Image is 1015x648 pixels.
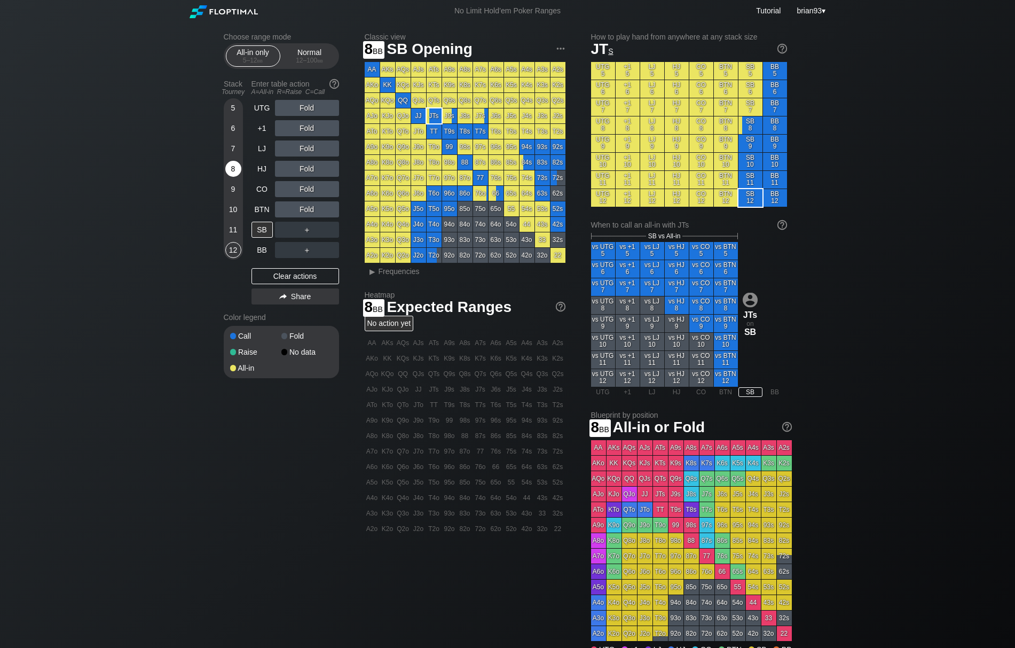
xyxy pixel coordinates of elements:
[504,232,519,247] div: 53o
[229,46,278,66] div: All-in only
[665,116,689,134] div: HJ 8
[230,348,281,356] div: Raise
[550,232,565,247] div: 32s
[591,221,787,229] div: When to call an all-in with JTs
[535,124,550,139] div: T3s
[689,62,713,80] div: CO 5
[411,139,426,154] div: J9o
[396,77,411,92] div: KQs
[689,116,713,134] div: CO 8
[380,62,395,77] div: AKs
[411,155,426,170] div: J8o
[640,116,664,134] div: LJ 8
[473,139,488,154] div: 97s
[665,62,689,80] div: HJ 5
[380,139,395,154] div: K9o
[504,124,519,139] div: T5s
[458,248,473,263] div: 82o
[251,242,273,258] div: BB
[520,186,534,201] div: 64s
[365,62,380,77] div: AA
[230,364,281,372] div: All-in
[535,62,550,77] div: A3s
[489,62,503,77] div: A6s
[776,219,788,231] img: help.32db89a4.svg
[285,46,334,66] div: Normal
[396,93,411,108] div: QQ
[665,153,689,170] div: HJ 10
[616,135,640,152] div: +1 9
[555,43,566,54] img: ellipsis.fd386fe8.svg
[427,77,442,92] div: KTs
[504,139,519,154] div: 95s
[550,201,565,216] div: 52s
[427,155,442,170] div: T8o
[591,41,613,57] span: JT
[365,248,380,263] div: A2o
[473,124,488,139] div: T7s
[411,77,426,92] div: KJs
[520,139,534,154] div: 94s
[458,170,473,185] div: 87o
[763,171,787,189] div: BB 11
[714,189,738,207] div: BTN 12
[473,201,488,216] div: 75o
[251,201,273,217] div: BTN
[520,155,534,170] div: 84s
[225,120,241,136] div: 6
[550,155,565,170] div: 82s
[380,186,395,201] div: K6o
[225,242,241,258] div: 12
[616,116,640,134] div: +1 8
[473,108,488,123] div: J7s
[251,75,339,100] div: Enter table action
[550,186,565,201] div: 62s
[458,62,473,77] div: A8s
[275,120,339,136] div: Fold
[427,217,442,232] div: T4o
[396,217,411,232] div: Q4o
[458,186,473,201] div: 86o
[427,93,442,108] div: QTs
[489,77,503,92] div: K6s
[275,140,339,157] div: Fold
[550,77,565,92] div: K2s
[473,232,488,247] div: 73o
[520,77,534,92] div: K4s
[380,77,395,92] div: KK
[535,93,550,108] div: Q3s
[535,77,550,92] div: K3s
[365,232,380,247] div: A3o
[535,248,550,263] div: 32o
[714,135,738,152] div: BTN 9
[458,217,473,232] div: 84o
[743,292,758,307] img: icon-avatar.b40e07d9.svg
[640,135,664,152] div: LJ 9
[591,135,615,152] div: UTG 9
[427,248,442,263] div: T2o
[689,171,713,189] div: CO 11
[640,80,664,98] div: LJ 6
[275,242,339,258] div: ＋
[380,217,395,232] div: K4o
[427,139,442,154] div: T9o
[665,189,689,207] div: HJ 12
[504,77,519,92] div: K5s
[458,232,473,247] div: 83o
[396,170,411,185] div: Q7o
[689,80,713,98] div: CO 6
[230,332,281,340] div: Call
[458,201,473,216] div: 85o
[689,242,713,260] div: vs CO 5
[489,93,503,108] div: Q6s
[380,232,395,247] div: K3o
[251,88,339,96] div: A=All-in R=Raise C=Call
[489,248,503,263] div: 62o
[438,6,577,18] div: No Limit Hold’em Poker Ranges
[442,170,457,185] div: 97o
[489,108,503,123] div: J6s
[231,57,276,64] div: 5 – 12
[442,217,457,232] div: 94o
[225,140,241,157] div: 7
[689,98,713,116] div: CO 7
